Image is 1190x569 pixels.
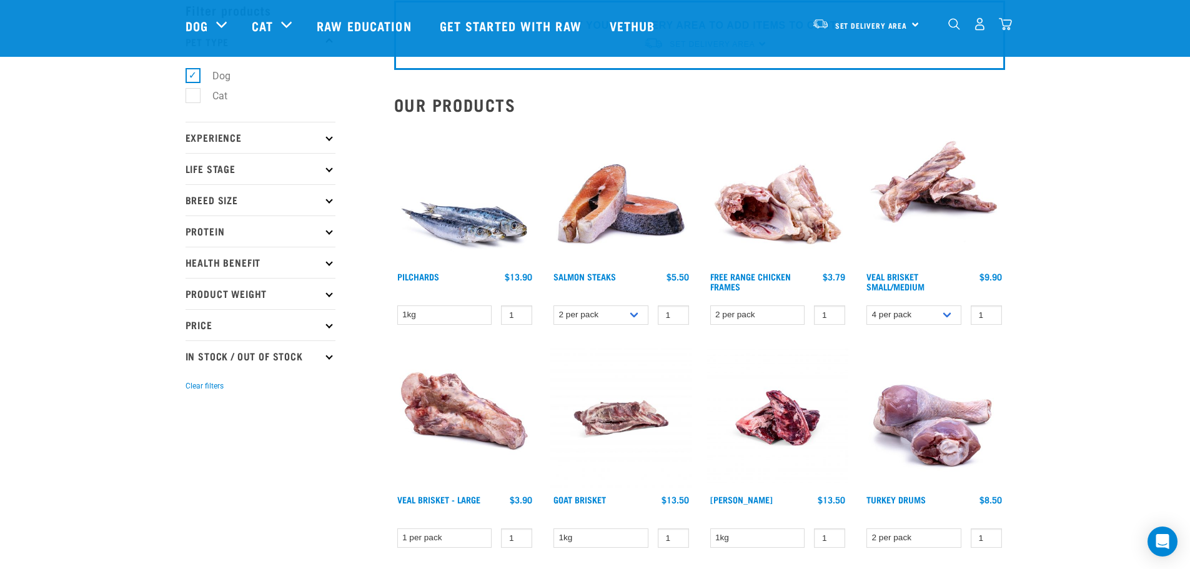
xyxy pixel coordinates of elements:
input: 1 [814,528,845,548]
img: 1205 Veal Brisket 1pp 01 [394,347,536,489]
input: 1 [501,528,532,548]
a: Veal Brisket Small/Medium [866,274,925,289]
span: Set Delivery Area [835,23,908,27]
div: $13.50 [662,495,689,505]
a: Vethub [597,1,671,51]
p: Breed Size [186,184,335,215]
img: 1253 Turkey Drums 01 [863,347,1005,489]
a: Cat [252,16,273,35]
p: Price [186,309,335,340]
div: $3.90 [510,495,532,505]
label: Dog [192,68,236,84]
div: $8.50 [979,495,1002,505]
img: Venison Brisket Bone 1662 [707,347,849,489]
div: Open Intercom Messenger [1148,527,1178,557]
img: 1236 Chicken Frame Turks 01 [707,124,849,266]
img: 1148 Salmon Steaks 01 [550,124,692,266]
button: Clear filters [186,380,224,392]
input: 1 [971,305,1002,325]
img: home-icon@2x.png [999,17,1012,31]
img: user.png [973,17,986,31]
a: Veal Brisket - Large [397,497,480,502]
p: In Stock / Out Of Stock [186,340,335,372]
input: 1 [658,305,689,325]
a: Salmon Steaks [553,274,616,279]
p: Product Weight [186,278,335,309]
h2: Our Products [394,95,1005,114]
input: 1 [971,528,1002,548]
p: Health Benefit [186,247,335,278]
a: Get started with Raw [427,1,597,51]
input: 1 [501,305,532,325]
a: Raw Education [304,1,427,51]
label: Cat [192,88,232,104]
p: Life Stage [186,153,335,184]
a: Goat Brisket [553,497,606,502]
input: 1 [814,305,845,325]
div: $9.90 [979,272,1002,282]
a: [PERSON_NAME] [710,497,773,502]
a: Turkey Drums [866,497,926,502]
div: $13.90 [505,272,532,282]
img: Goat Brisket [550,347,692,489]
div: $5.50 [667,272,689,282]
p: Protein [186,215,335,247]
img: Four Whole Pilchards [394,124,536,266]
div: $13.50 [818,495,845,505]
a: Dog [186,16,208,35]
img: van-moving.png [812,18,829,29]
p: Experience [186,122,335,153]
input: 1 [658,528,689,548]
a: Free Range Chicken Frames [710,274,791,289]
div: $3.79 [823,272,845,282]
a: Pilchards [397,274,439,279]
img: 1207 Veal Brisket 4pp 01 [863,124,1005,266]
img: home-icon-1@2x.png [948,18,960,30]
